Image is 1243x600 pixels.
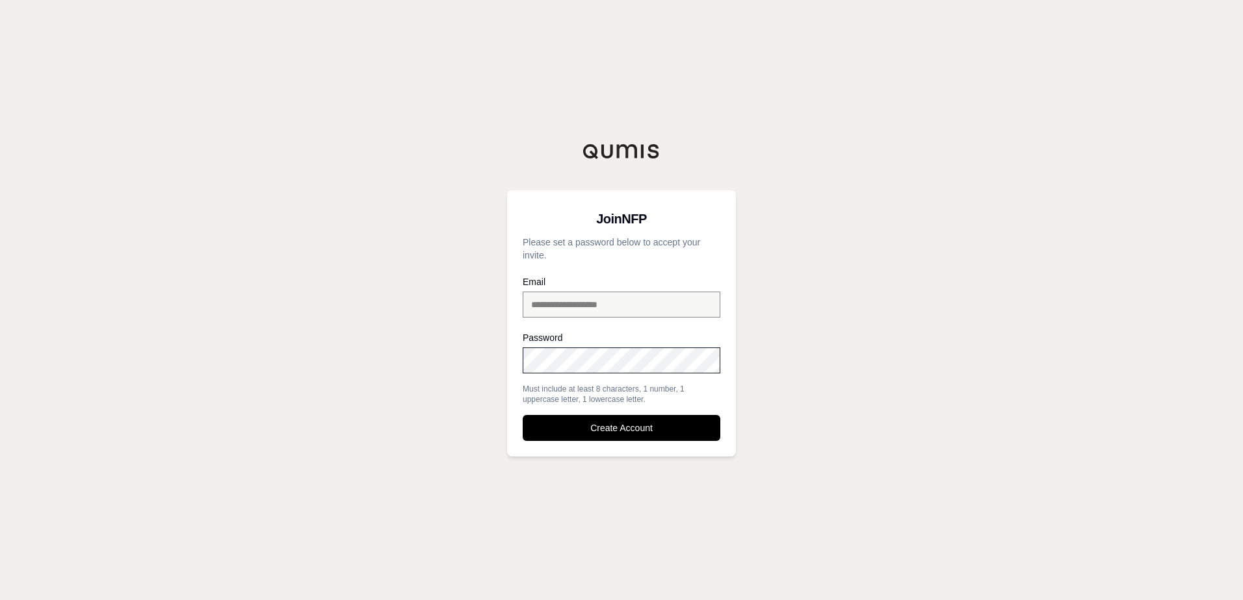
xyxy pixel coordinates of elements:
[523,384,720,405] div: Must include at least 8 characters, 1 number, 1 uppercase letter, 1 lowercase letter.
[523,333,720,342] label: Password
[523,206,720,232] h3: Join NFP
[523,236,720,262] p: Please set a password below to accept your invite.
[582,144,661,159] img: Qumis
[523,415,720,441] button: Create Account
[523,277,720,286] label: Email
